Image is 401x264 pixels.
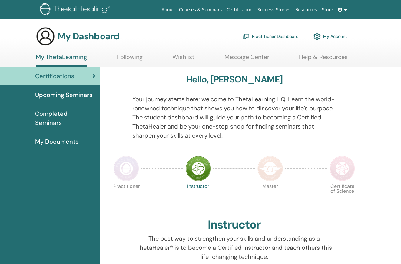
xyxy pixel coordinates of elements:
[293,4,320,15] a: Resources
[320,4,336,15] a: Store
[242,34,250,39] img: chalkboard-teacher.svg
[257,156,283,181] img: Master
[35,137,78,146] span: My Documents
[313,31,321,42] img: cog.svg
[159,4,176,15] a: About
[132,234,336,261] p: The best way to strengthen your skills and understanding as a ThetaHealer® is to become a Certifi...
[186,74,283,85] h3: Hello, [PERSON_NAME]
[172,53,194,65] a: Wishlist
[114,156,139,181] img: Practitioner
[35,109,95,127] span: Completed Seminars
[208,218,261,232] h2: Instructor
[35,72,74,81] span: Certifications
[224,4,255,15] a: Certification
[114,184,139,209] p: Practitioner
[186,156,211,181] img: Instructor
[40,3,112,17] img: logo.png
[257,184,283,209] p: Master
[330,184,355,209] p: Certificate of Science
[58,31,119,42] h3: My Dashboard
[132,95,336,140] p: Your journey starts here; welcome to ThetaLearning HQ. Learn the world-renowned technique that sh...
[36,53,87,67] a: My ThetaLearning
[177,4,224,15] a: Courses & Seminars
[330,156,355,181] img: Certificate of Science
[242,30,299,43] a: Practitioner Dashboard
[255,4,293,15] a: Success Stories
[313,30,347,43] a: My Account
[35,90,92,99] span: Upcoming Seminars
[117,53,143,65] a: Following
[299,53,348,65] a: Help & Resources
[186,184,211,209] p: Instructor
[224,53,269,65] a: Message Center
[36,27,55,46] img: generic-user-icon.jpg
